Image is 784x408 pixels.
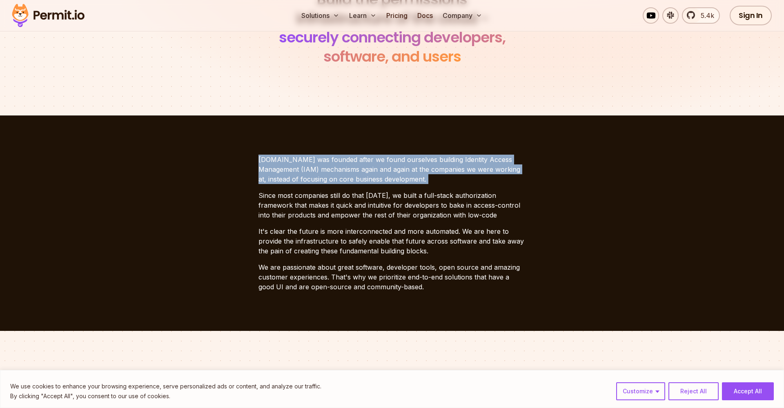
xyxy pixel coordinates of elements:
button: Reject All [668,382,719,400]
button: Solutions [298,7,343,24]
a: Sign In [730,6,772,25]
p: Since most companies still do that [DATE], we built a full-stack authorization framework that mak... [258,191,526,220]
a: Docs [414,7,436,24]
button: Accept All [722,382,774,400]
span: 5.4k [696,11,714,20]
p: It's clear the future is more interconnected and more automated. We are here to provide the infra... [258,226,526,256]
p: We use cookies to enhance your browsing experience, serve personalized ads or content, and analyz... [10,381,321,391]
p: By clicking "Accept All", you consent to our use of cookies. [10,391,321,401]
button: Customize [616,382,665,400]
button: Learn [346,7,380,24]
a: Pricing [383,7,411,24]
button: Company [439,7,486,24]
img: Permit logo [8,2,88,29]
a: 5.4k [682,7,720,24]
p: [DOMAIN_NAME] was founded after we found ourselves building Identity Access Management (IAM) mech... [258,155,526,184]
span: securely connecting developers, software, and users [279,27,506,67]
p: We are passionate about great software, developer tools, open source and amazing customer experie... [258,262,526,292]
